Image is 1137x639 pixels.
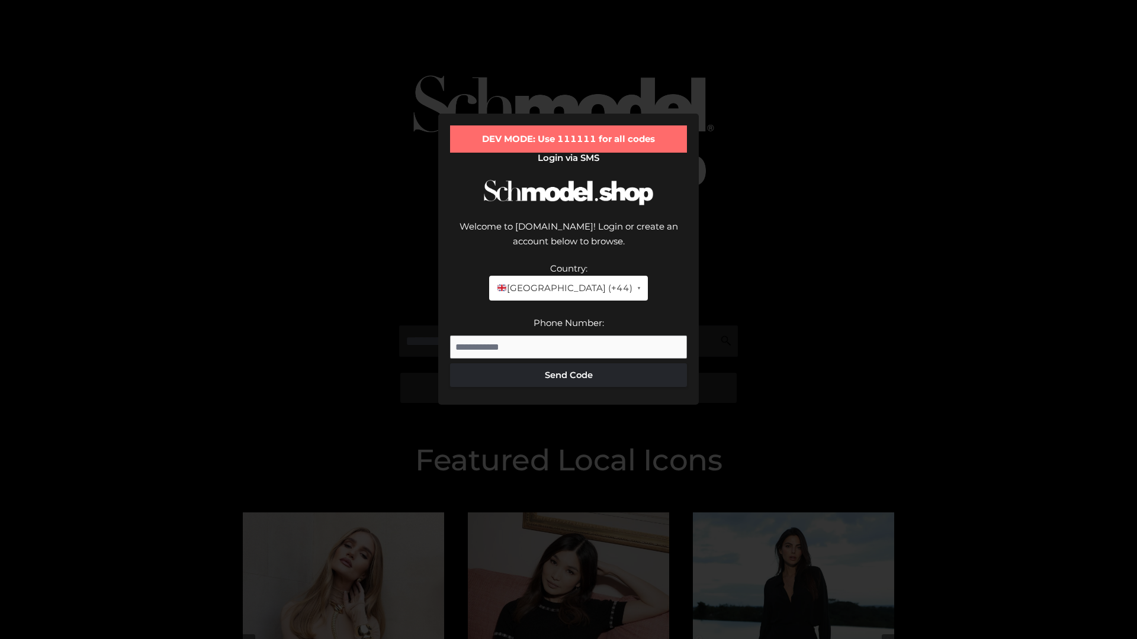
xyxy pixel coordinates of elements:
span: [GEOGRAPHIC_DATA] (+44) [496,280,632,296]
img: Schmodel Logo [480,169,657,216]
label: Phone Number: [534,317,604,328]
h2: Login via SMS [450,153,687,163]
div: DEV MODE: Use 111111 for all codes [450,125,687,153]
img: 🇬🇧 [497,283,506,292]
button: Send Code [450,363,687,387]
label: Country: [550,263,587,274]
div: Welcome to [DOMAIN_NAME]! Login or create an account below to browse. [450,219,687,261]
